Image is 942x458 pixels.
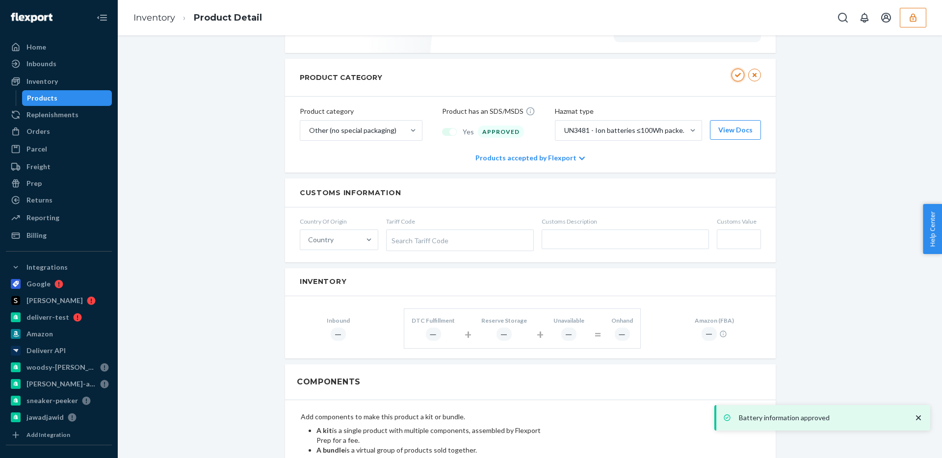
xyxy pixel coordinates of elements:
div: UN3481 - Ion batteries ≤100Wh packed with or contained in equipment [564,126,689,135]
div: sneaker-peeker [26,396,78,406]
a: Add Integration [6,429,112,441]
li: is a single product with multiple components, assembled by Flexport Prep for a fee. [316,426,542,445]
p: Battery information approved [739,413,904,423]
a: Prep [6,176,112,191]
div: + [537,326,544,343]
button: Integrations [6,259,112,275]
a: Home [6,39,112,55]
a: Parcel [6,141,112,157]
div: Parcel [26,144,47,154]
a: Amazon [6,326,112,342]
span: Customs Description [542,217,709,226]
div: Billing [26,230,47,240]
div: ― [331,328,346,341]
a: Deliverr API [6,343,112,358]
div: Home [26,42,46,52]
a: Reporting [6,210,112,226]
h2: Components [297,376,361,388]
div: deliverr-test [26,312,69,322]
ol: breadcrumbs [126,3,270,32]
div: Returns [26,195,52,205]
div: Reporting [26,213,59,223]
a: [PERSON_NAME]-a2cc [6,376,112,392]
div: Inbound [327,316,350,325]
div: [PERSON_NAME] [26,296,83,305]
div: Amazon (FBA) [695,316,734,325]
a: Inbounds [6,56,112,72]
div: Inbounds [26,59,56,69]
div: Integrations [26,262,68,272]
button: Close Navigation [92,8,112,27]
a: sneaker-peeker [6,393,112,408]
h2: Inventory [300,278,761,285]
button: View Docs [710,120,761,140]
a: Replenishments [6,107,112,123]
div: Google [26,279,51,289]
p: Product category [300,106,422,116]
div: Deliverr API [26,346,66,356]
div: Onhand [611,316,633,325]
button: Open account menu [876,8,896,27]
div: Amazon [26,329,53,339]
div: Products [27,93,57,103]
div: Reserve Storage [481,316,527,325]
a: Product Detail [194,12,262,23]
div: APPROVED [478,126,524,138]
button: Help Center [923,204,942,254]
b: A kit [316,426,332,434]
div: Country [308,235,334,245]
a: Billing [6,228,112,243]
a: Products [22,90,112,106]
span: Yes [463,127,474,137]
div: ― [497,328,512,341]
b: A bundle [316,446,345,454]
div: Unavailable [553,316,584,325]
a: [PERSON_NAME] [6,293,112,308]
span: Tariff Code [386,217,534,226]
div: Add Integration [26,431,70,439]
span: Customs Value [717,217,761,226]
div: Search Tariff Code [387,230,533,251]
div: ― [426,328,441,341]
a: Google [6,276,112,292]
div: DTC Fulfillment [412,316,455,325]
a: Orders [6,124,112,139]
div: Freight [26,162,51,172]
div: Inventory [26,76,58,86]
div: ― [615,328,630,341]
div: Products accepted by Flexport [475,143,585,173]
div: ― [702,327,717,340]
a: woodsy-[PERSON_NAME]-test [6,359,112,375]
div: Prep [26,178,42,188]
li: is a virtual group of products sold together. [316,445,542,455]
input: Customs Value [717,229,761,249]
button: Open Search Box [833,8,853,27]
p: Product has an SDS/MSDS [442,106,523,116]
div: jawadjawid [26,412,64,422]
div: Replenishments [26,110,78,120]
img: Flexport logo [11,13,52,23]
a: deliverr-test [6,309,112,325]
div: = [594,326,602,343]
h2: Customs Information [300,188,761,197]
p: Hazmat type [555,106,761,116]
a: Inventory [6,74,112,89]
a: Returns [6,192,112,208]
button: Open notifications [855,8,874,27]
div: [PERSON_NAME]-a2cc [26,379,96,389]
div: Orders [26,127,50,136]
div: + [465,326,471,343]
span: Country Of Origin [300,217,378,226]
a: Inventory [133,12,175,23]
a: Freight [6,159,112,175]
a: jawadjawid [6,409,112,425]
input: UN3481 - Ion batteries ≤100Wh packed with or contained in equipment [563,126,564,135]
h2: PRODUCT CATEGORY [300,69,382,86]
input: Other (no special packaging) [308,126,309,135]
svg: close toast [914,413,923,423]
div: woodsy-[PERSON_NAME]-test [26,362,96,372]
div: ― [561,328,576,341]
div: Other (no special packaging) [309,126,396,135]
